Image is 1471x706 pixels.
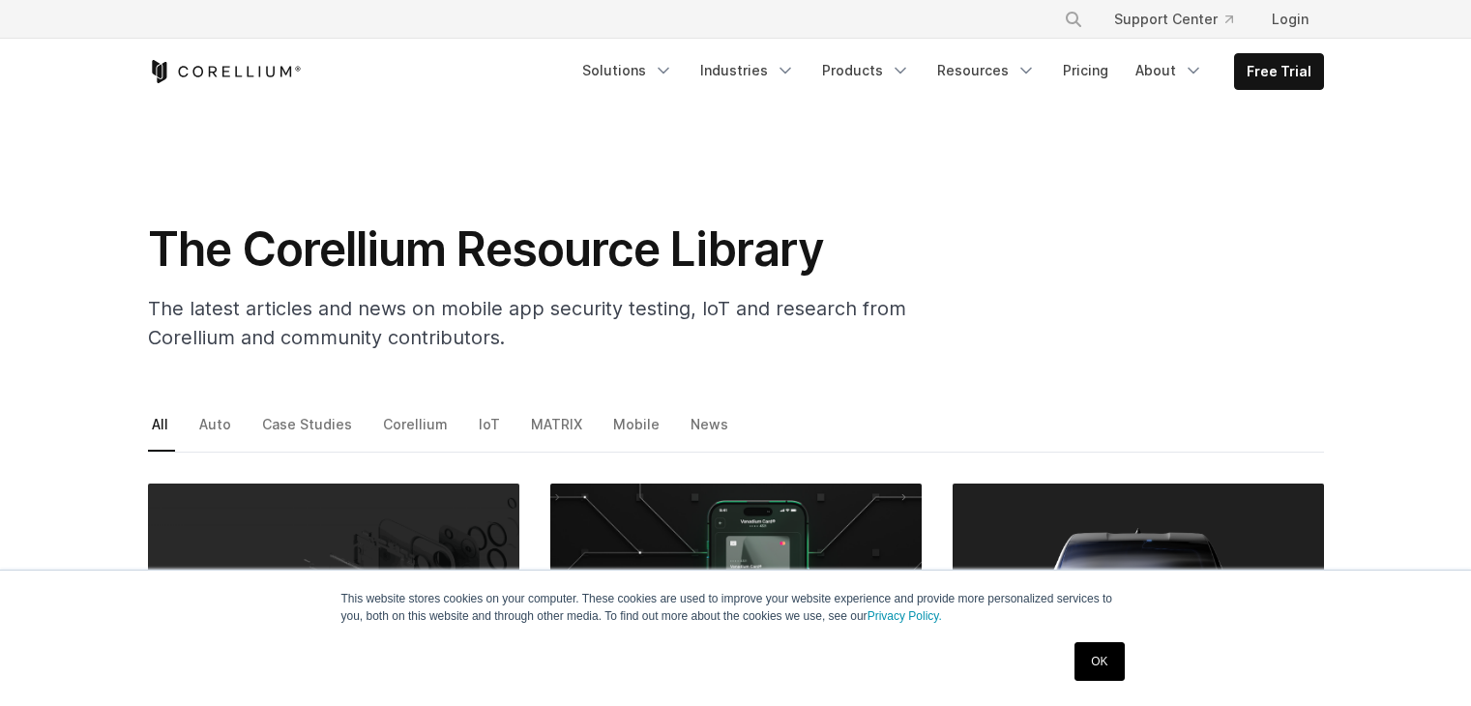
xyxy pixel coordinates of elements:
a: Corellium Home [148,60,302,83]
a: Auto [195,411,238,452]
a: IoT [475,411,507,452]
button: Search [1056,2,1091,37]
a: Privacy Policy. [868,609,942,623]
a: About [1124,53,1215,88]
a: Resources [926,53,1047,88]
a: Corellium [379,411,455,452]
a: Pricing [1051,53,1120,88]
span: The latest articles and news on mobile app security testing, IoT and research from Corellium and ... [148,297,906,349]
a: Industries [689,53,807,88]
a: OK [1074,642,1124,681]
a: Free Trial [1235,54,1323,89]
a: Solutions [571,53,685,88]
p: This website stores cookies on your computer. These cookies are used to improve your website expe... [341,590,1131,625]
h1: The Corellium Resource Library [148,221,922,279]
a: Mobile [609,411,666,452]
a: Case Studies [258,411,359,452]
div: Navigation Menu [571,53,1324,90]
div: Navigation Menu [1041,2,1324,37]
a: News [687,411,735,452]
a: Support Center [1099,2,1249,37]
a: MATRIX [527,411,589,452]
a: Products [810,53,922,88]
a: Login [1256,2,1324,37]
a: All [148,411,175,452]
